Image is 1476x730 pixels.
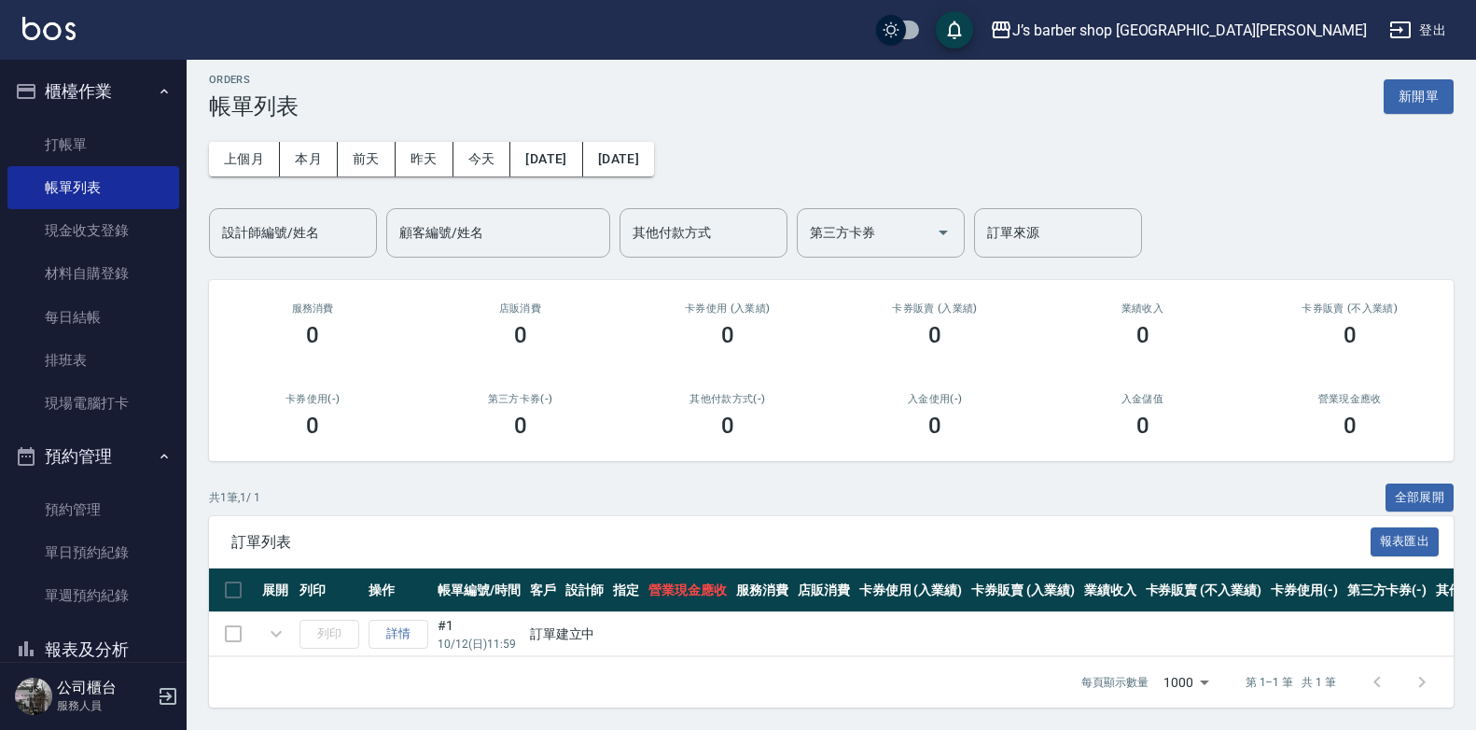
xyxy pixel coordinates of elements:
[7,574,179,617] a: 單週預約紀錄
[793,569,855,612] th: 店販消費
[439,393,601,405] h2: 第三方卡券(-)
[1385,484,1455,512] button: 全部展開
[7,488,179,531] a: 預約管理
[231,393,394,405] h2: 卡券使用(-)
[209,489,260,506] p: 共 1 筆, 1 / 1
[7,209,179,252] a: 現金收支登錄
[514,413,527,439] h3: 0
[1246,674,1336,691] p: 第 1–1 筆 共 1 筆
[647,302,809,315] h2: 卡券使用 (入業績)
[433,569,525,612] th: 帳單編號/時間
[209,93,299,119] h3: 帳單列表
[936,11,973,49] button: save
[1061,393,1223,405] h2: 入金儲值
[7,625,179,674] button: 報表及分析
[438,636,521,653] p: 10/12 (日) 11:59
[7,67,179,116] button: 櫃檯作業
[1371,532,1440,550] a: 報表匯出
[1382,13,1454,48] button: 登出
[1384,79,1454,114] button: 新開單
[1343,569,1432,612] th: 第三方卡券(-)
[57,679,152,697] h5: 公司櫃台
[1156,657,1216,708] div: 1000
[22,17,76,40] img: Logo
[644,569,731,612] th: 營業現金應收
[647,393,809,405] h2: 其他付款方式(-)
[608,569,644,612] th: 指定
[525,569,561,612] th: 客戶
[731,569,793,612] th: 服務消費
[1061,302,1223,315] h2: 業績收入
[338,142,396,176] button: 前天
[1344,413,1357,439] h3: 0
[855,569,968,612] th: 卡券使用 (入業績)
[854,393,1016,405] h2: 入金使用(-)
[561,569,609,612] th: 設計師
[295,569,364,612] th: 列印
[7,531,179,574] a: 單日預約紀錄
[231,533,1371,552] span: 訂單列表
[306,413,319,439] h3: 0
[1269,393,1431,405] h2: 營業現金應收
[510,142,582,176] button: [DATE]
[364,569,433,612] th: 操作
[928,218,958,247] button: Open
[1012,19,1367,42] div: J’s barber shop [GEOGRAPHIC_DATA][PERSON_NAME]
[721,413,734,439] h3: 0
[721,322,734,348] h3: 0
[1136,322,1149,348] h3: 0
[231,302,394,315] h3: 服務消費
[928,322,941,348] h3: 0
[258,569,295,612] th: 展開
[928,413,941,439] h3: 0
[396,142,453,176] button: 昨天
[1141,569,1266,612] th: 卡券販賣 (不入業績)
[7,339,179,382] a: 排班表
[982,11,1374,49] button: J’s barber shop [GEOGRAPHIC_DATA][PERSON_NAME]
[7,382,179,425] a: 現場電腦打卡
[1136,413,1149,439] h3: 0
[967,569,1079,612] th: 卡券販賣 (入業績)
[1371,527,1440,556] button: 報表匯出
[1344,322,1357,348] h3: 0
[280,142,338,176] button: 本月
[583,142,654,176] button: [DATE]
[1079,569,1141,612] th: 業績收入
[514,322,527,348] h3: 0
[1266,569,1343,612] th: 卡券使用(-)
[433,612,525,656] td: #1
[57,697,152,714] p: 服務人員
[7,166,179,209] a: 帳單列表
[453,142,511,176] button: 今天
[306,322,319,348] h3: 0
[7,123,179,166] a: 打帳單
[7,296,179,339] a: 每日結帳
[7,432,179,481] button: 預約管理
[1269,302,1431,315] h2: 卡券販賣 (不入業績)
[209,74,299,86] h2: ORDERS
[1384,87,1454,105] a: 新開單
[854,302,1016,315] h2: 卡券販賣 (入業績)
[7,252,179,295] a: 材料自購登錄
[1081,674,1149,691] p: 每頁顯示數量
[439,302,601,315] h2: 店販消費
[209,142,280,176] button: 上個月
[15,678,52,715] img: Person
